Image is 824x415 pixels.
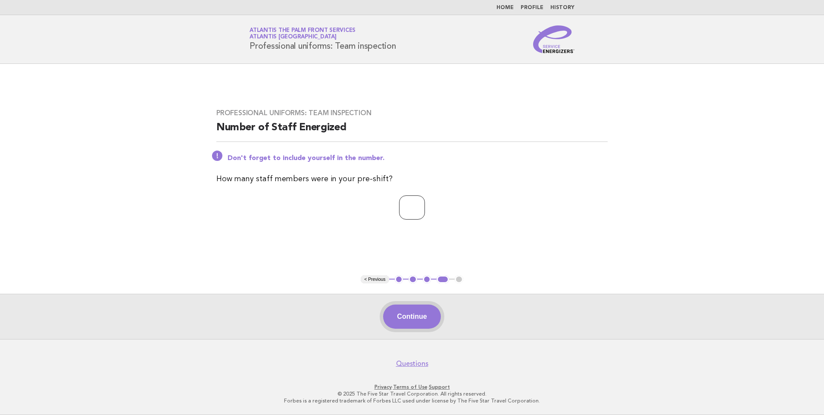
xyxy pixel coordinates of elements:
a: Home [496,5,514,10]
button: 3 [423,275,431,284]
button: Continue [383,305,440,329]
a: Atlantis The Palm Front ServicesAtlantis [GEOGRAPHIC_DATA] [250,28,356,40]
p: © 2025 The Five Star Travel Corporation. All rights reserved. [148,390,676,397]
h2: Number of Staff Energized [216,121,608,142]
span: Atlantis [GEOGRAPHIC_DATA] [250,35,337,40]
h1: Professional uniforms: Team inspection [250,28,396,50]
p: · · [148,384,676,390]
a: Support [429,384,450,390]
button: 4 [437,275,449,284]
h3: Professional uniforms: Team inspection [216,109,608,117]
p: Forbes is a registered trademark of Forbes LLC used under license by The Five Star Travel Corpora... [148,397,676,404]
a: Profile [521,5,543,10]
a: Questions [396,359,428,368]
img: Service Energizers [533,25,574,53]
button: 2 [409,275,417,284]
a: History [550,5,574,10]
a: Terms of Use [393,384,428,390]
a: Privacy [375,384,392,390]
p: Don't forget to include yourself in the number. [228,154,608,163]
p: How many staff members were in your pre-shift? [216,173,608,185]
button: 1 [395,275,403,284]
button: < Previous [361,275,389,284]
